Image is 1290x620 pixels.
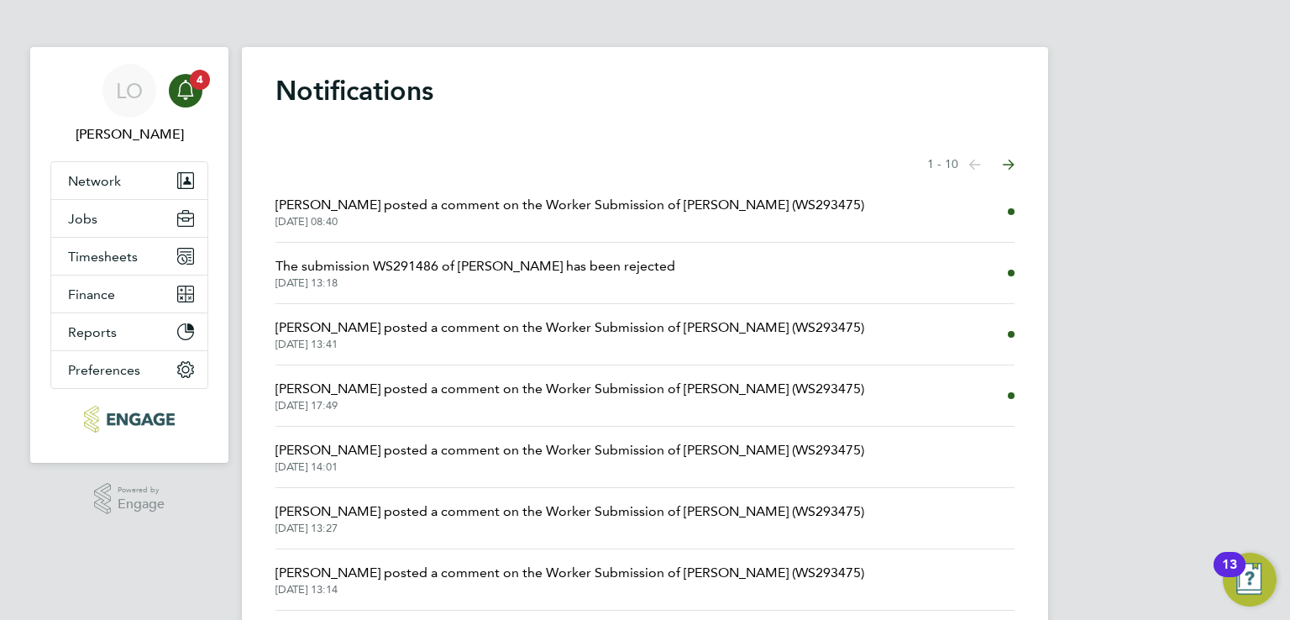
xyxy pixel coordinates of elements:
[275,522,864,535] span: [DATE] 13:27
[927,156,958,173] span: 1 - 10
[275,502,864,522] span: [PERSON_NAME] posted a comment on the Worker Submission of [PERSON_NAME] (WS293475)
[84,406,174,433] img: morganhunt-logo-retina.png
[118,483,165,497] span: Powered by
[68,173,121,189] span: Network
[68,249,138,265] span: Timesheets
[927,148,1015,181] nav: Select page of notifications list
[116,80,143,102] span: LO
[275,195,864,229] a: [PERSON_NAME] posted a comment on the Worker Submission of [PERSON_NAME] (WS293475)[DATE] 08:40
[275,563,864,583] span: [PERSON_NAME] posted a comment on the Worker Submission of [PERSON_NAME] (WS293475)
[1222,565,1237,586] div: 13
[275,399,864,412] span: [DATE] 17:49
[275,440,864,460] span: [PERSON_NAME] posted a comment on the Worker Submission of [PERSON_NAME] (WS293475)
[275,583,864,596] span: [DATE] 13:14
[50,406,208,433] a: Go to home page
[275,379,864,399] span: [PERSON_NAME] posted a comment on the Worker Submission of [PERSON_NAME] (WS293475)
[275,563,864,596] a: [PERSON_NAME] posted a comment on the Worker Submission of [PERSON_NAME] (WS293475)[DATE] 13:14
[169,64,202,118] a: 4
[275,318,864,338] span: [PERSON_NAME] posted a comment on the Worker Submission of [PERSON_NAME] (WS293475)
[1223,553,1277,607] button: Open Resource Center, 13 new notifications
[51,276,207,313] button: Finance
[68,286,115,302] span: Finance
[275,256,675,276] span: The submission WS291486 of [PERSON_NAME] has been rejected
[30,47,228,463] nav: Main navigation
[51,313,207,350] button: Reports
[275,440,864,474] a: [PERSON_NAME] posted a comment on the Worker Submission of [PERSON_NAME] (WS293475)[DATE] 14:01
[51,162,207,199] button: Network
[118,497,165,512] span: Engage
[51,200,207,237] button: Jobs
[50,124,208,144] span: Luke O'Neill
[68,324,117,340] span: Reports
[50,64,208,144] a: LO[PERSON_NAME]
[51,238,207,275] button: Timesheets
[51,351,207,388] button: Preferences
[275,195,864,215] span: [PERSON_NAME] posted a comment on the Worker Submission of [PERSON_NAME] (WS293475)
[275,379,864,412] a: [PERSON_NAME] posted a comment on the Worker Submission of [PERSON_NAME] (WS293475)[DATE] 17:49
[275,215,864,229] span: [DATE] 08:40
[68,362,140,378] span: Preferences
[275,502,864,535] a: [PERSON_NAME] posted a comment on the Worker Submission of [PERSON_NAME] (WS293475)[DATE] 13:27
[275,318,864,351] a: [PERSON_NAME] posted a comment on the Worker Submission of [PERSON_NAME] (WS293475)[DATE] 13:41
[94,483,165,515] a: Powered byEngage
[275,276,675,290] span: [DATE] 13:18
[275,74,1015,108] h1: Notifications
[275,256,675,290] a: The submission WS291486 of [PERSON_NAME] has been rejected[DATE] 13:18
[275,460,864,474] span: [DATE] 14:01
[275,338,864,351] span: [DATE] 13:41
[68,211,97,227] span: Jobs
[190,70,210,90] span: 4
